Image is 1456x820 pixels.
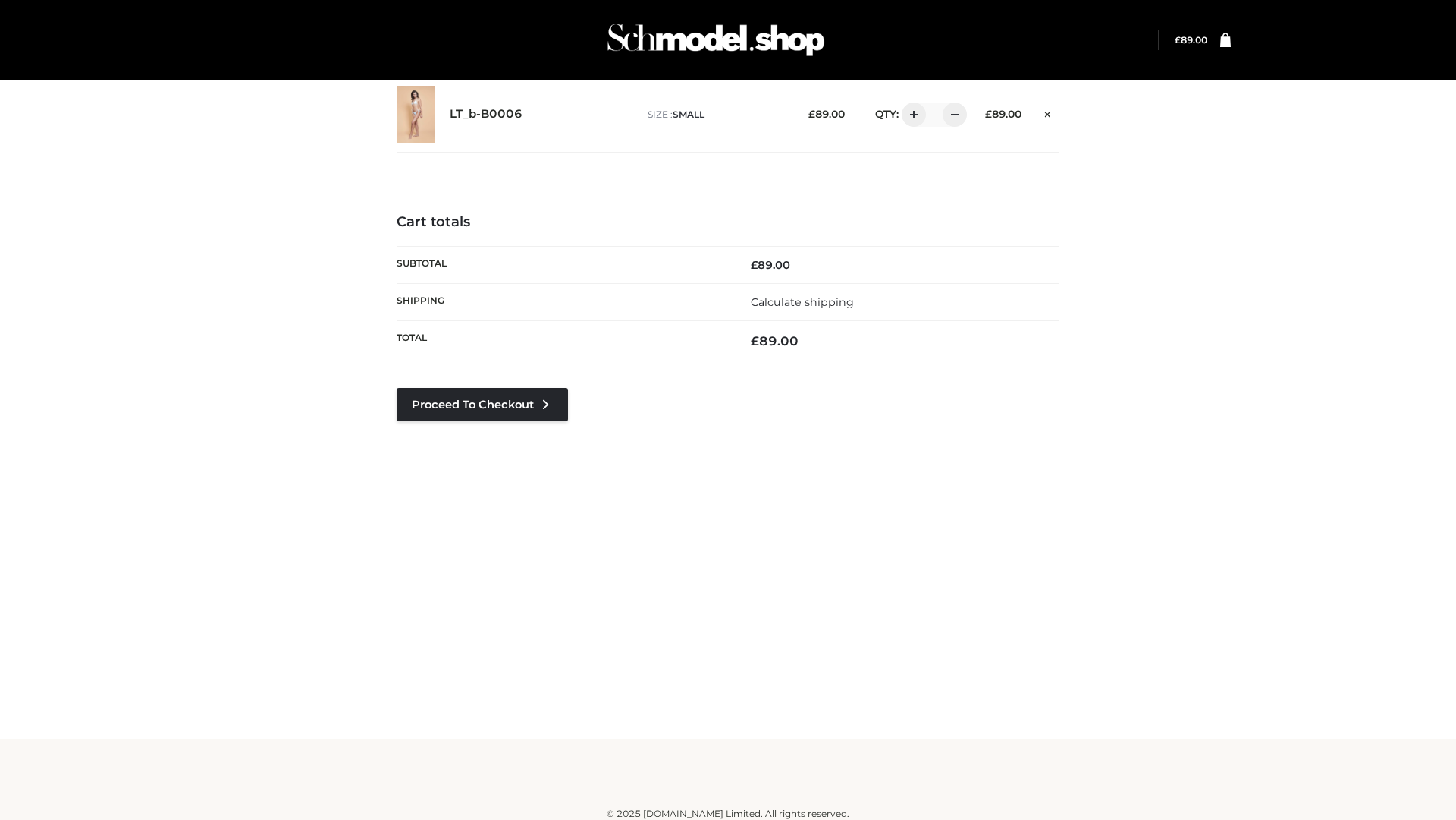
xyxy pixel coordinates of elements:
p: size : [648,108,785,121]
a: Remove this item [1037,102,1059,122]
th: Subtotal [397,246,728,283]
span: £ [751,258,758,272]
bdi: 89.00 [808,108,845,120]
bdi: 89.00 [751,333,799,348]
img: LT_b-B0006 - SMALL [397,86,435,143]
span: £ [985,108,992,120]
bdi: 89.00 [985,108,1021,120]
span: £ [1175,34,1181,46]
th: Shipping [397,283,728,320]
a: LT_b-B0006 [450,107,522,121]
span: SMALL [673,109,704,120]
th: Total [397,321,728,361]
a: Calculate shipping [751,295,854,309]
h4: Cart totals [397,214,1059,231]
span: £ [808,108,815,120]
a: £89.00 [1175,34,1207,46]
bdi: 89.00 [1175,34,1207,46]
span: £ [751,333,759,348]
a: Proceed to Checkout [397,388,568,421]
div: QTY: [860,102,962,127]
bdi: 89.00 [751,258,790,272]
img: Schmodel Admin 964 [602,10,830,70]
